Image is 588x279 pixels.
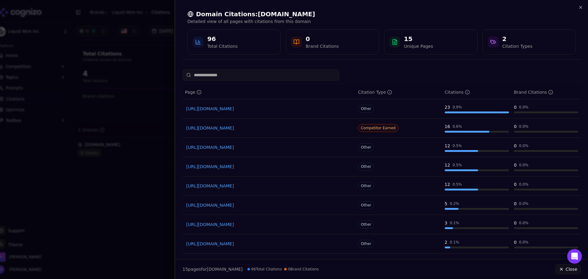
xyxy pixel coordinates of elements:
th: totalCitationCount [442,85,511,99]
div: 0 [514,143,517,149]
div: 0.5 % [453,182,462,187]
div: 0 [514,201,517,207]
div: 0.0 % [519,221,529,225]
a: [URL][DOMAIN_NAME] [186,144,352,150]
th: brandCitationCount [511,85,581,99]
div: Citation Types [502,43,532,49]
div: 0.2 % [450,201,459,206]
span: 96 Total Citations [247,267,282,272]
a: [URL][DOMAIN_NAME] [186,202,352,208]
span: Other [358,221,374,228]
div: Unique Pages [404,43,433,49]
div: 0 [514,239,517,245]
div: Brand Citations [514,89,553,95]
div: Total Citations [207,43,238,49]
span: Other [358,201,374,209]
div: 0 [514,104,517,110]
p: Detailed view of all pages with citations from this domain [187,18,576,25]
div: 15 [404,35,433,43]
th: page [183,85,356,99]
div: 0.9 % [453,105,462,110]
div: 0.0 % [519,105,529,110]
span: Other [358,240,374,248]
span: Other [358,105,374,113]
div: 0.1 % [450,240,459,245]
div: 0.0 % [519,201,529,206]
div: 96 [207,35,238,43]
span: Other [358,163,374,171]
a: [URL][DOMAIN_NAME] [186,221,352,228]
div: Citation Type [358,89,392,95]
span: 15 [183,267,188,272]
div: 12 [445,162,450,168]
div: 0.6 % [453,124,462,129]
div: 0.5 % [453,143,462,148]
div: 0 [306,35,339,43]
a: [URL][DOMAIN_NAME] [186,164,352,170]
div: 16 [445,123,450,130]
a: [URL][DOMAIN_NAME] [186,106,352,112]
div: Brand Citations [306,43,339,49]
div: 0.0 % [519,124,529,129]
div: 2 [502,35,532,43]
span: [DOMAIN_NAME] [207,267,243,272]
a: [URL][DOMAIN_NAME] [186,183,352,189]
span: 0 Brand Citations [284,267,318,272]
div: Page [185,89,202,95]
div: 5 [445,201,447,207]
div: 3 [445,220,447,226]
div: 0.0 % [519,143,529,148]
a: [URL][DOMAIN_NAME] [186,125,352,131]
div: Citations [445,89,470,95]
div: 0.0 % [519,240,529,245]
span: Competitor Earned [358,124,398,132]
h2: Domain Citations: [DOMAIN_NAME] [187,10,576,18]
div: 12 [445,143,450,149]
div: 2 [445,239,447,245]
div: 23 [445,104,450,110]
div: 0.0 % [519,182,529,187]
button: Close [556,264,581,274]
th: citationTypes [356,85,442,99]
div: 12 [445,181,450,187]
a: [URL][DOMAIN_NAME] [186,241,352,247]
div: 0.1 % [450,221,459,225]
p: page s for [183,266,243,272]
span: Other [358,143,374,151]
div: 0 [514,220,517,226]
span: Other [358,182,374,190]
div: 0.0 % [519,163,529,168]
div: 0 [514,123,517,130]
div: 0 [514,162,517,168]
div: 0 [514,181,517,187]
div: 0.5 % [453,163,462,168]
